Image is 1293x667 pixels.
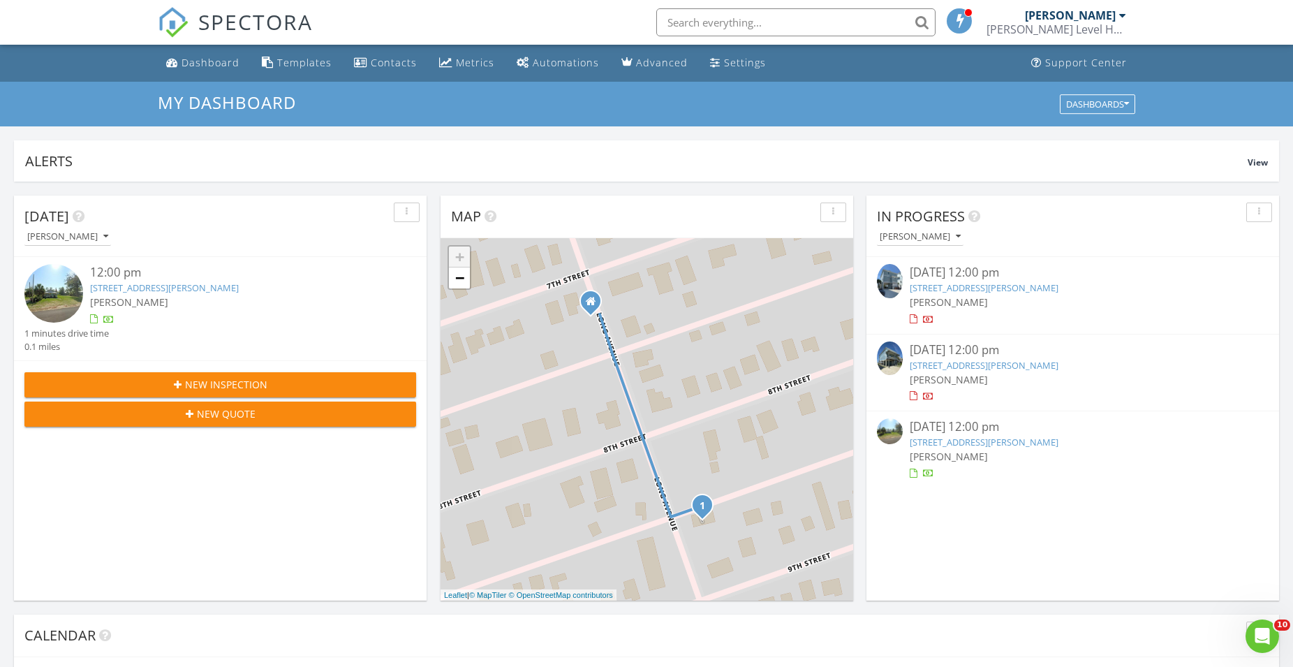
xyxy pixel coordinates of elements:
div: [DATE] 12:00 pm [910,418,1236,436]
a: [STREET_ADDRESS][PERSON_NAME] [910,359,1058,372]
a: © MapTiler [469,591,507,599]
span: SPECTORA [198,7,313,36]
a: [STREET_ADDRESS][PERSON_NAME] [910,436,1058,448]
a: [STREET_ADDRESS][PERSON_NAME] [90,281,239,294]
div: Contacts [371,56,417,69]
div: 1 minutes drive time [24,327,109,340]
a: Templates [256,50,337,76]
div: Templates [277,56,332,69]
img: 9363221%2Fcover_photos%2FA378S30S9jLjubGprlkd%2Fsmall.9363221-1756222767351 [877,264,903,298]
span: Map [451,207,481,226]
span: 10 [1274,620,1290,631]
a: Zoom out [449,267,470,288]
span: View [1248,156,1268,168]
a: Contacts [348,50,422,76]
div: Dashboards [1066,99,1129,109]
div: | [441,589,616,601]
a: © OpenStreetMap contributors [509,591,613,599]
a: [DATE] 12:00 pm [STREET_ADDRESS][PERSON_NAME] [PERSON_NAME] [877,418,1269,481]
div: Alerts [25,152,1248,170]
a: Zoom in [449,247,470,267]
div: Advanced [636,56,688,69]
div: [DATE] 12:00 pm [910,342,1236,359]
div: Seay Level Home Inspections, LLC [987,22,1126,36]
div: [DATE] 12:00 pm [910,264,1236,281]
span: [PERSON_NAME] [910,295,988,309]
div: [PERSON_NAME] [1025,8,1116,22]
a: Metrics [434,50,500,76]
a: Support Center [1026,50,1132,76]
a: Settings [704,50,771,76]
div: Settings [724,56,766,69]
div: Automations [533,56,599,69]
div: 0.1 miles [24,340,109,353]
div: 12:00 pm [90,264,384,281]
img: streetview [877,418,903,444]
a: Advanced [616,50,693,76]
div: PO Box 934, Port Saint Joe FL 32457 [591,301,599,309]
a: 12:00 pm [STREET_ADDRESS][PERSON_NAME] [PERSON_NAME] 1 minutes drive time 0.1 miles [24,264,416,353]
button: [PERSON_NAME] [877,228,963,247]
div: Metrics [456,56,494,69]
a: Dashboard [161,50,245,76]
img: The Best Home Inspection Software - Spectora [158,7,189,38]
span: In Progress [877,207,965,226]
iframe: Intercom live chat [1246,620,1279,653]
span: [PERSON_NAME] [910,450,988,463]
button: New Inspection [24,372,416,397]
span: New Quote [197,406,256,421]
img: 9363211%2Fcover_photos%2F3eDlRHQ1lP53gFwgYMEs%2Fsmall.9363211-1756221681338 [877,342,903,376]
div: 805 Long Ave, Port St. Joe, FL 32456 [702,505,711,513]
button: New Quote [24,402,416,427]
button: Dashboards [1060,94,1135,114]
div: [PERSON_NAME] [27,232,108,242]
span: [PERSON_NAME] [90,295,168,309]
span: My Dashboard [158,91,296,114]
a: [STREET_ADDRESS][PERSON_NAME] [910,281,1058,294]
a: SPECTORA [158,19,313,48]
div: Dashboard [182,56,239,69]
span: [DATE] [24,207,69,226]
div: Support Center [1045,56,1127,69]
i: 1 [700,501,705,511]
div: [PERSON_NAME] [880,232,961,242]
a: Leaflet [444,591,467,599]
img: streetview [24,264,83,323]
span: Calendar [24,626,96,645]
span: New Inspection [185,377,267,392]
a: [DATE] 12:00 pm [STREET_ADDRESS][PERSON_NAME] [PERSON_NAME] [877,264,1269,326]
input: Search everything... [656,8,936,36]
a: [DATE] 12:00 pm [STREET_ADDRESS][PERSON_NAME] [PERSON_NAME] [877,342,1269,404]
a: Automations (Basic) [511,50,605,76]
button: [PERSON_NAME] [24,228,111,247]
span: [PERSON_NAME] [910,373,988,386]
